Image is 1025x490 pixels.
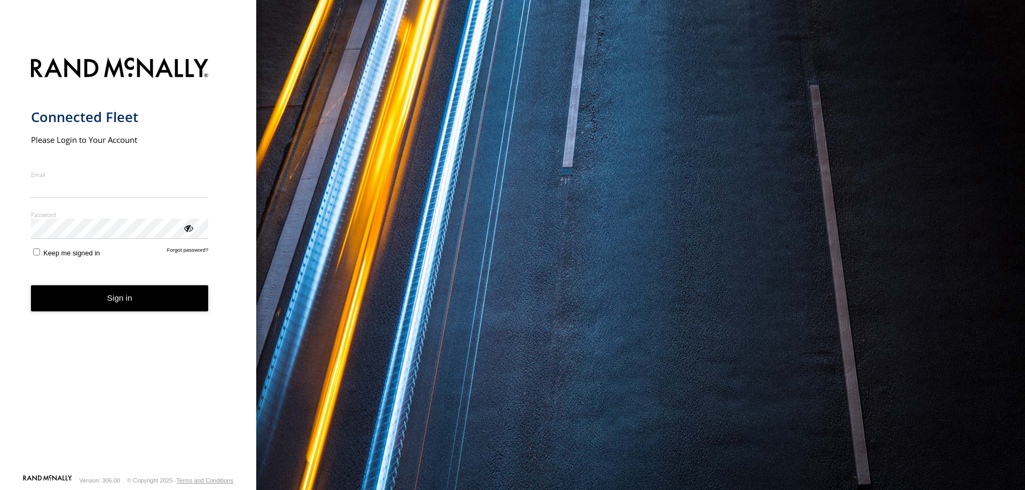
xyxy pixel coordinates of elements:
[33,248,40,255] input: Keep me signed in
[31,171,209,179] label: Email
[31,55,209,83] img: Rand McNally
[167,247,209,257] a: Forgot password?
[80,477,120,484] div: Version: 306.00
[177,477,233,484] a: Terms and Conditions
[127,477,233,484] div: © Copyright 2025 -
[31,211,209,219] label: Password
[31,108,209,126] h1: Connected Fleet
[183,222,193,233] div: ViewPassword
[31,134,209,145] h2: Please Login to Your Account
[31,285,209,311] button: Sign in
[43,249,100,257] span: Keep me signed in
[31,51,226,474] form: main
[23,475,72,486] a: Visit our Website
